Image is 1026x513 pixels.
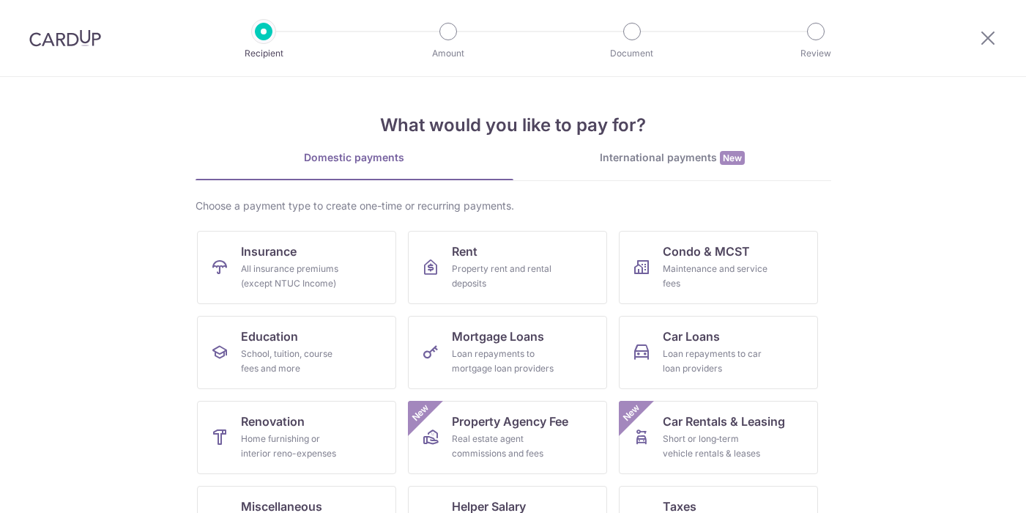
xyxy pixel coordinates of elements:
[241,413,305,430] span: Renovation
[241,328,298,345] span: Education
[209,46,318,61] p: Recipient
[241,347,346,376] div: School, tuition, course fees and more
[196,199,831,213] div: Choose a payment type to create one-time or recurring payments.
[452,328,544,345] span: Mortgage Loans
[241,243,297,260] span: Insurance
[408,316,607,389] a: Mortgage LoansLoan repayments to mortgage loan providers
[663,262,768,291] div: Maintenance and service fees
[408,401,432,425] span: New
[452,262,557,291] div: Property rent and rental deposits
[578,46,686,61] p: Document
[452,347,557,376] div: Loan repayments to mortgage loan providers
[762,46,870,61] p: Review
[196,112,831,139] h4: What would you like to pay for?
[29,29,101,47] img: CardUp
[619,231,818,304] a: Condo & MCSTMaintenance and service fees
[197,316,396,389] a: EducationSchool, tuition, course fees and more
[452,243,477,260] span: Rent
[408,401,607,474] a: Property Agency FeeReal estate agent commissions and feesNew
[663,413,785,430] span: Car Rentals & Leasing
[452,432,557,461] div: Real estate agent commissions and fees
[663,328,720,345] span: Car Loans
[663,432,768,461] div: Short or long‑term vehicle rentals & leases
[408,231,607,304] a: RentProperty rent and rental deposits
[196,150,513,165] div: Domestic payments
[619,401,643,425] span: New
[241,262,346,291] div: All insurance premiums (except NTUC Income)
[619,316,818,389] a: Car LoansLoan repayments to car loan providers
[394,46,502,61] p: Amount
[513,150,831,166] div: International payments
[720,151,745,165] span: New
[663,243,750,260] span: Condo & MCST
[452,413,568,430] span: Property Agency Fee
[241,432,346,461] div: Home furnishing or interior reno-expenses
[197,401,396,474] a: RenovationHome furnishing or interior reno-expenses
[197,231,396,304] a: InsuranceAll insurance premiums (except NTUC Income)
[619,401,818,474] a: Car Rentals & LeasingShort or long‑term vehicle rentals & leasesNew
[663,347,768,376] div: Loan repayments to car loan providers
